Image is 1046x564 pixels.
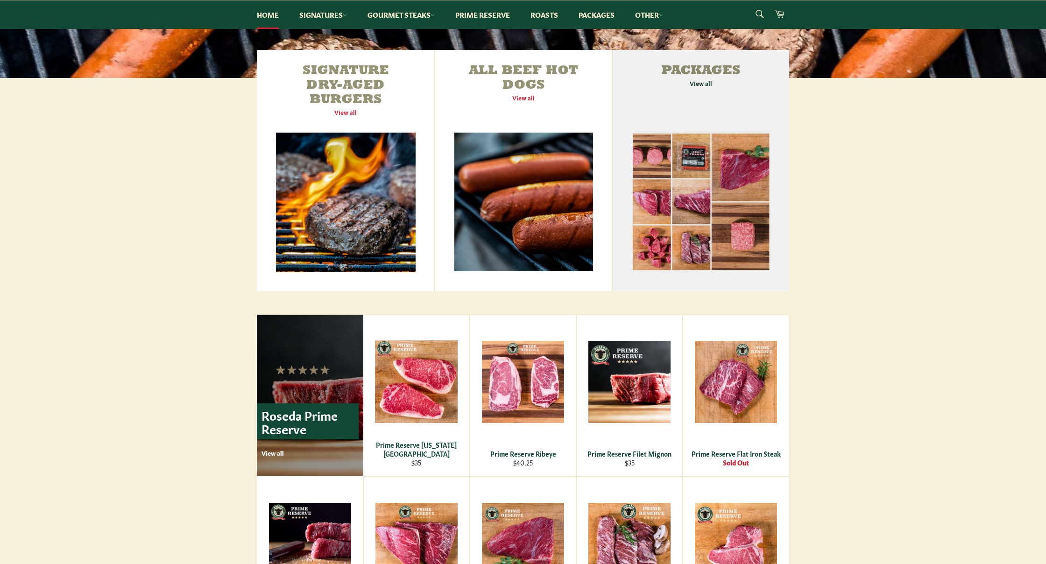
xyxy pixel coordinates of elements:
div: $35 [369,458,464,467]
img: Prime Reserve New York Strip [375,340,458,423]
a: Packages [569,0,624,29]
img: Prime Reserve Flat Iron Steak [695,341,777,423]
a: Roasts [521,0,567,29]
div: Prime Reserve [US_STATE][GEOGRAPHIC_DATA] [369,440,464,458]
a: Other [626,0,672,29]
a: Signature Dry-Aged Burgers View all Signature Dry-Aged Burgers [257,50,434,291]
img: Prime Reserve Ribeye [482,341,564,423]
a: Gourmet Steaks [358,0,444,29]
a: Prime Reserve Filet Mignon Prime Reserve Filet Mignon $35 [576,315,683,477]
p: View all [261,449,359,457]
img: Prime Reserve Filet Mignon [588,341,671,423]
p: Roseda Prime Reserve [257,403,359,439]
div: Prime Reserve Ribeye [476,449,570,458]
a: Packages View all Packages [613,50,789,291]
a: Signatures [290,0,356,29]
div: $40.25 [476,458,570,467]
a: Roseda Prime Reserve View all [257,315,363,476]
div: Prime Reserve Flat Iron Steak [689,449,783,458]
a: Prime Reserve New York Strip Prime Reserve [US_STATE][GEOGRAPHIC_DATA] $35 [363,315,470,477]
a: Prime Reserve Ribeye Prime Reserve Ribeye $40.25 [470,315,576,477]
a: All Beef Hot Dogs View all All Beef Hot Dogs [435,50,612,291]
a: Home [247,0,288,29]
div: Sold Out [689,458,783,467]
div: Prime Reserve Filet Mignon [583,449,677,458]
a: Prime Reserve Flat Iron Steak Prime Reserve Flat Iron Steak Sold Out [683,315,789,477]
a: Prime Reserve [446,0,519,29]
div: $35 [583,458,677,467]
